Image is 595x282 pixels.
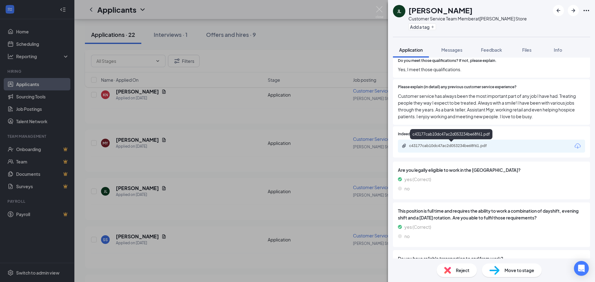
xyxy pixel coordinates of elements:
[409,143,496,148] div: c43177cab10dc47ac2d053234be68f61.pdf
[404,176,431,183] span: yes (Correct)
[481,47,502,53] span: Feedback
[398,93,585,120] span: Customer service has always been the most important part of any job I have had. Treating people t...
[402,143,407,148] svg: Paperclip
[570,7,577,14] svg: ArrowRight
[574,142,581,150] svg: Download
[398,207,585,221] span: This position is full time and requires the ability to work a combination of dayshift, evening sh...
[522,47,531,53] span: Files
[404,223,431,230] span: yes (Correct)
[553,5,564,16] button: ArrowLeftNew
[410,129,492,139] div: c43177cab10dc47ac2d053234be68f61.pdf
[574,261,589,276] div: Open Intercom Messenger
[431,25,434,29] svg: Plus
[398,131,425,137] span: Indeed Resume
[398,255,585,262] span: Do you have reliable transportion to and from work?
[408,24,436,30] button: PlusAdd a tag
[408,15,527,22] div: Customer Service Team Member at [PERSON_NAME] Store
[408,5,473,15] h1: [PERSON_NAME]
[402,143,502,149] a: Paperclipc43177cab10dc47ac2d053234be68f61.pdf
[398,167,585,173] span: Are you legally eligible to work in the [GEOGRAPHIC_DATA]?
[441,47,462,53] span: Messages
[404,185,410,192] span: no
[568,5,579,16] button: ArrowRight
[398,66,585,73] span: Yes, I meet those qualifications.
[555,7,562,14] svg: ArrowLeftNew
[554,47,562,53] span: Info
[397,8,401,14] div: JL
[456,267,469,274] span: Reject
[505,267,534,274] span: Move to stage
[404,233,410,240] span: no
[583,7,590,14] svg: Ellipses
[398,84,517,90] span: Please explain (in detail) any previous customer service experience?
[399,47,423,53] span: Application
